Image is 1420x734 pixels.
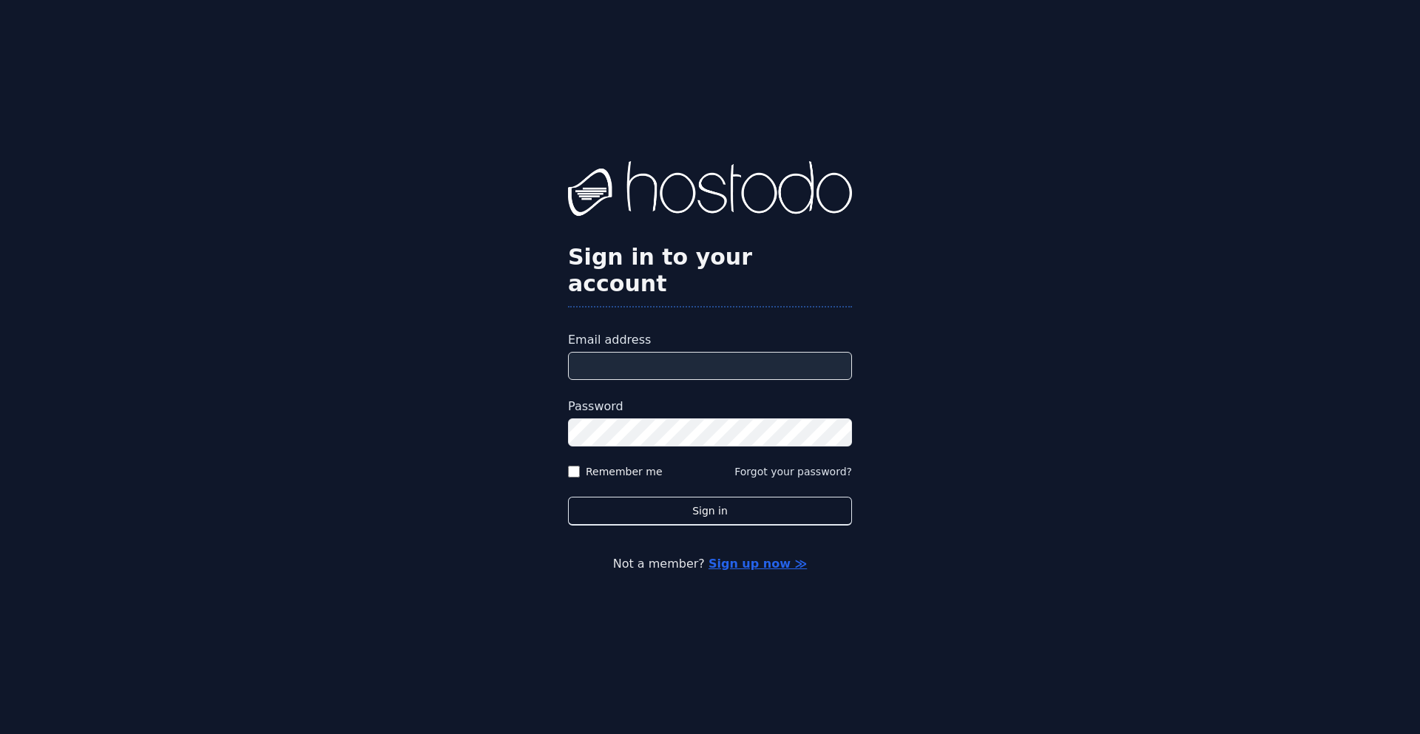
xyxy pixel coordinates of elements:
[71,555,1349,573] p: Not a member?
[568,244,852,297] h2: Sign in to your account
[568,398,852,415] label: Password
[568,497,852,526] button: Sign in
[586,464,663,479] label: Remember me
[568,331,852,349] label: Email address
[568,161,852,220] img: Hostodo
[734,464,852,479] button: Forgot your password?
[709,557,807,571] a: Sign up now ≫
